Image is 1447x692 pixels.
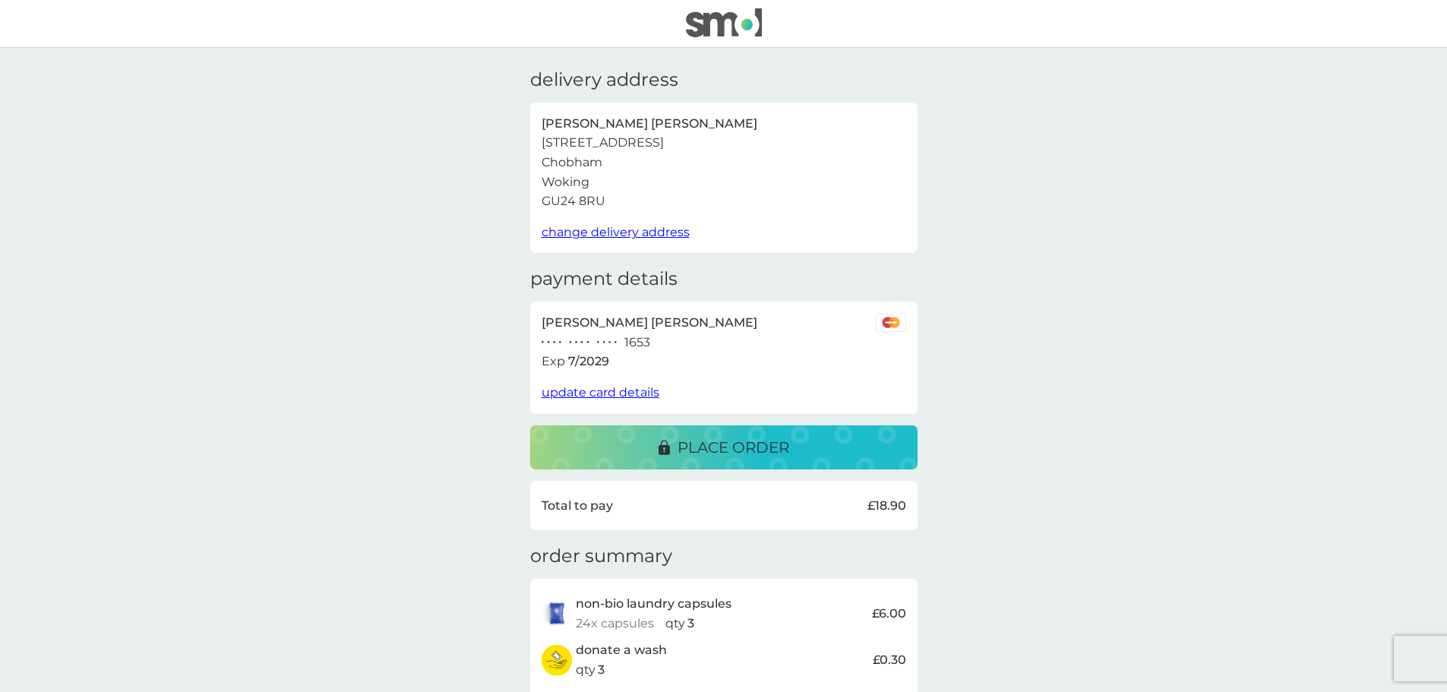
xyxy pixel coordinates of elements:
p: ● [553,339,556,346]
p: 3 [598,660,605,680]
p: 24x capsules [576,614,654,634]
p: ● [597,339,600,346]
p: non-bio laundry capsules [576,594,731,614]
p: ● [580,339,583,346]
p: ● [542,339,545,346]
p: qty [576,660,596,680]
p: [STREET_ADDRESS] [542,133,664,153]
button: place order [530,425,918,469]
p: ● [602,339,605,346]
button: change delivery address [542,223,690,242]
p: [PERSON_NAME] [PERSON_NAME] [542,114,757,134]
p: Woking [542,172,589,192]
p: ● [614,339,617,346]
p: GU24 8RU [542,191,605,211]
span: change delivery address [542,225,690,239]
p: £18.90 [867,496,906,516]
p: ● [558,339,561,346]
p: [PERSON_NAME] [PERSON_NAME] [542,313,757,333]
p: Exp [542,352,565,371]
p: 7 / 2029 [568,352,609,371]
p: ● [575,339,578,346]
p: donate a wash [576,640,667,660]
p: £0.30 [873,650,906,670]
p: £6.00 [872,604,906,624]
h3: payment details [530,268,678,290]
p: Total to pay [542,496,613,516]
button: update card details [542,383,659,403]
h3: order summary [530,545,672,567]
h3: delivery address [530,69,678,91]
img: smol [686,8,762,37]
p: qty [665,614,685,634]
p: ● [608,339,611,346]
span: update card details [542,385,659,400]
p: Chobham [542,153,602,172]
p: place order [678,435,789,460]
p: 1653 [624,333,650,352]
p: 3 [687,614,694,634]
p: ● [547,339,550,346]
p: ● [569,339,572,346]
p: ● [586,339,589,346]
